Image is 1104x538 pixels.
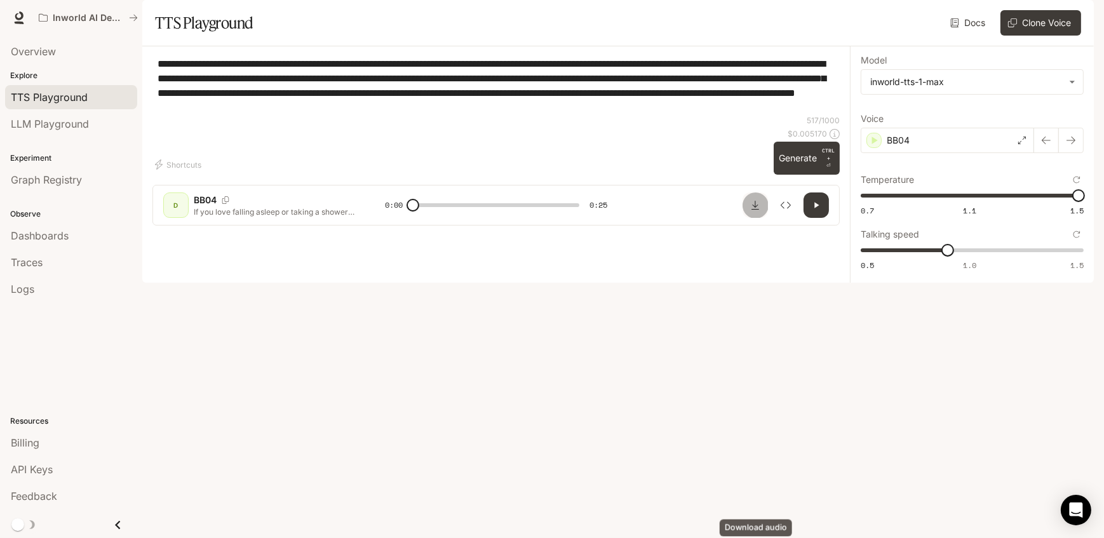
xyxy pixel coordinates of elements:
[963,260,976,271] span: 1.0
[963,205,976,216] span: 1.1
[217,196,234,204] button: Copy Voice ID
[870,76,1063,88] div: inworld-tts-1-max
[152,154,206,175] button: Shortcuts
[33,5,144,30] button: All workspaces
[788,128,827,139] p: $ 0.005170
[861,70,1083,94] div: inworld-tts-1-max
[743,192,768,218] button: Download audio
[194,206,354,217] p: If you love falling asleep or taking a shower with headphones but hate the [MEDICAL_DATA] that co...
[385,199,403,212] span: 0:00
[861,175,914,184] p: Temperature
[1070,205,1084,216] span: 1.5
[861,56,887,65] p: Model
[807,115,840,126] p: 517 / 1000
[1070,260,1084,271] span: 1.5
[773,192,798,218] button: Inspect
[166,195,186,215] div: D
[720,520,792,537] div: Download audio
[861,260,874,271] span: 0.5
[822,147,835,162] p: CTRL +
[774,142,840,175] button: GenerateCTRL +⏎
[155,10,253,36] h1: TTS Playground
[861,205,874,216] span: 0.7
[822,147,835,170] p: ⏎
[861,114,884,123] p: Voice
[861,230,919,239] p: Talking speed
[1070,173,1084,187] button: Reset to default
[589,199,607,212] span: 0:25
[194,194,217,206] p: BB04
[1070,227,1084,241] button: Reset to default
[1000,10,1081,36] button: Clone Voice
[887,134,910,147] p: BB04
[53,13,124,24] p: Inworld AI Demos
[948,10,990,36] a: Docs
[1061,495,1091,525] div: Open Intercom Messenger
